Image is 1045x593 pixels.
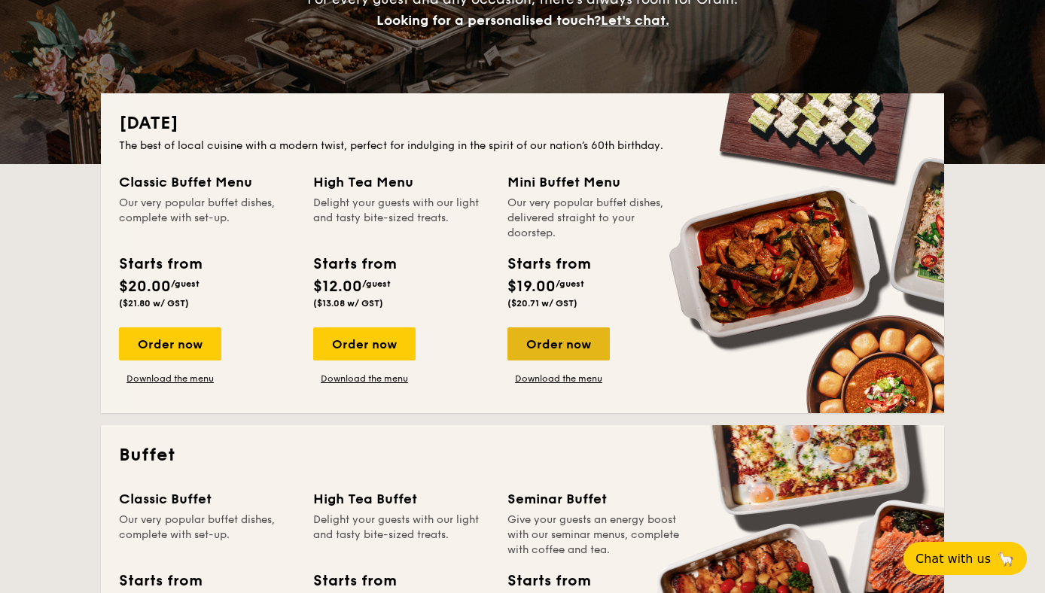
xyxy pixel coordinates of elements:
div: Order now [313,327,416,360]
div: Mini Buffet Menu [507,172,684,193]
div: Delight your guests with our light and tasty bite-sized treats. [313,196,489,241]
h2: Buffet [119,443,926,467]
span: ($13.08 w/ GST) [313,298,383,309]
div: Delight your guests with our light and tasty bite-sized treats. [313,512,489,558]
span: /guest [556,278,584,289]
span: $19.00 [507,278,556,296]
div: Our very popular buffet dishes, delivered straight to your doorstep. [507,196,684,241]
a: Download the menu [119,373,221,385]
span: ($20.71 w/ GST) [507,298,577,309]
div: Classic Buffet [119,488,295,509]
span: $20.00 [119,278,171,296]
div: The best of local cuisine with a modern twist, perfect for indulging in the spirit of our nation’... [119,138,926,154]
div: Classic Buffet Menu [119,172,295,193]
span: /guest [362,278,391,289]
div: Our very popular buffet dishes, complete with set-up. [119,196,295,241]
div: Order now [119,327,221,360]
div: Order now [507,327,610,360]
span: Chat with us [916,552,991,566]
div: Starts from [313,253,395,275]
div: Starts from [313,570,395,592]
span: Looking for a personalised touch? [376,12,601,29]
div: Starts from [507,253,590,275]
div: Give your guests an energy boost with our seminar menus, complete with coffee and tea. [507,512,684,558]
div: High Tea Menu [313,172,489,193]
span: Let's chat. [601,12,669,29]
div: Starts from [119,253,201,275]
span: /guest [171,278,200,289]
a: Download the menu [313,373,416,385]
div: Starts from [119,570,201,592]
div: Our very popular buffet dishes, complete with set-up. [119,512,295,558]
a: Download the menu [507,373,610,385]
div: Seminar Buffet [507,488,684,509]
span: 🦙 [997,550,1015,567]
h2: [DATE] [119,111,926,135]
span: ($21.80 w/ GST) [119,298,189,309]
div: Starts from [507,570,590,592]
div: High Tea Buffet [313,488,489,509]
span: $12.00 [313,278,362,296]
button: Chat with us🦙 [903,542,1027,575]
